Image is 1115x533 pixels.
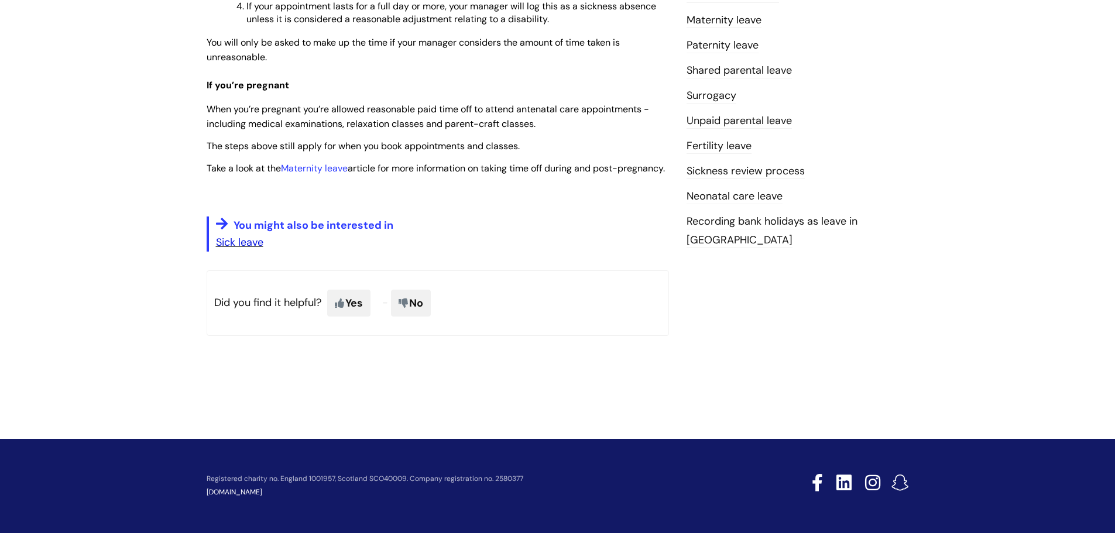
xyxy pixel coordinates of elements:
[207,103,649,130] span: When you’re pregnant you’re allowed reasonable paid time off to attend antenatal care appointment...
[281,162,348,174] a: Maternity leave
[207,270,669,336] p: Did you find it helpful?
[207,487,262,497] a: [DOMAIN_NAME]
[687,189,783,204] a: Neonatal care leave
[207,140,520,152] span: The steps above still apply for when you book appointments and classes.
[687,139,752,154] a: Fertility leave
[391,290,431,317] span: No
[216,235,263,249] a: Sick leave
[207,36,620,63] span: You will only be asked to make up the time if your manager considers the amount of time taken is ...
[687,114,792,129] a: Unpaid parental leave
[207,79,289,91] span: If you’re pregnant
[207,475,729,483] p: Registered charity no. England 1001957, Scotland SCO40009. Company registration no. 2580377
[687,13,761,28] a: Maternity leave
[687,88,736,104] a: Surrogacy
[234,218,393,232] span: You might also be interested in
[327,290,370,317] span: Yes
[687,214,857,248] a: Recording bank holidays as leave in [GEOGRAPHIC_DATA]
[687,164,805,179] a: Sickness review process
[207,162,665,174] span: Take a look at the article for more information on taking time off during and post-pregnancy.
[687,63,792,78] a: Shared parental leave
[687,38,759,53] a: Paternity leave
